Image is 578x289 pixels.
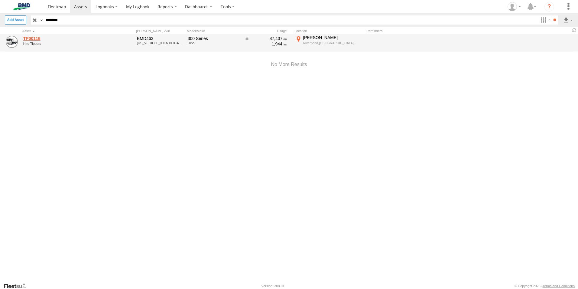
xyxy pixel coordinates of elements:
[245,36,287,41] div: Data from Vehicle CANbus
[136,29,184,33] div: [PERSON_NAME]./Vin
[187,29,241,33] div: Model/Make
[188,41,240,45] div: Hino
[6,36,18,48] a: View Asset Details
[3,283,31,289] a: Visit our Website
[245,41,287,47] div: 1,944
[366,29,463,33] div: Reminders
[23,36,106,41] a: TP00116
[294,35,364,51] label: Click to View Current Location
[571,28,578,33] span: Refresh
[543,284,575,288] a: Terms and Conditions
[244,29,292,33] div: Usage
[188,36,240,41] div: 300 Series
[261,284,284,288] div: Version: 308.01
[563,15,573,24] label: Export results as...
[303,35,363,40] div: [PERSON_NAME]
[505,2,523,11] div: Simon McClelland
[544,2,554,12] i: ?
[538,15,551,24] label: Search Filter Options
[137,36,183,41] div: BMD463
[22,29,107,33] div: Click to Sort
[6,3,37,10] img: bmd-logo.svg
[137,41,183,45] div: JHHTCS3H70K003674
[294,29,364,33] div: Location
[303,41,363,45] div: Riverbend,[GEOGRAPHIC_DATA]
[515,284,575,288] div: © Copyright 2025 -
[5,15,26,24] label: Create New Asset
[39,15,44,24] label: Search Query
[23,42,106,45] div: undefined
